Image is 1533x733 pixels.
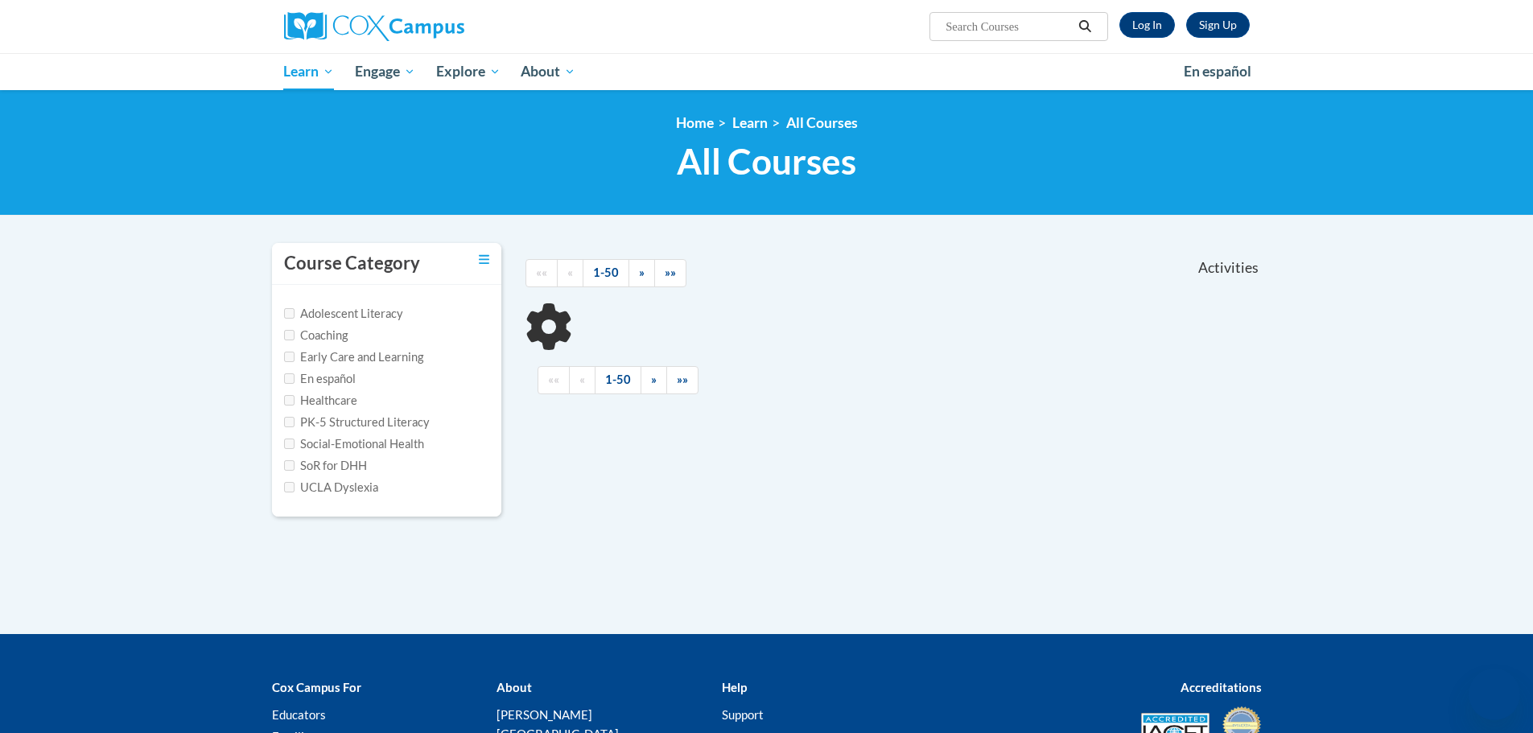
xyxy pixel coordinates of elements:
[567,266,573,279] span: «
[722,707,764,722] a: Support
[284,457,367,475] label: SoR for DHH
[654,259,686,287] a: End
[284,251,420,276] h3: Course Category
[284,305,403,323] label: Adolescent Literacy
[579,373,585,386] span: «
[284,435,424,453] label: Social-Emotional Health
[284,330,295,340] input: Checkbox for Options
[1073,17,1097,36] button: Search
[260,53,1274,90] div: Main menu
[1184,63,1251,80] span: En español
[497,680,532,694] b: About
[510,53,586,90] a: About
[538,366,570,394] a: Begining
[639,266,645,279] span: »
[665,266,676,279] span: »»
[641,366,667,394] a: Next
[284,482,295,492] input: Checkbox for Options
[525,259,558,287] a: Begining
[1181,680,1262,694] b: Accreditations
[1186,12,1250,38] a: Register
[677,140,856,183] span: All Courses
[426,53,511,90] a: Explore
[284,308,295,319] input: Checkbox for Options
[676,114,714,131] a: Home
[1198,259,1259,277] span: Activities
[284,460,295,471] input: Checkbox for Options
[595,366,641,394] a: 1-50
[1119,12,1175,38] a: Log In
[284,327,348,344] label: Coaching
[344,53,426,90] a: Engage
[284,395,295,406] input: Checkbox for Options
[479,251,489,269] a: Toggle collapse
[569,366,595,394] a: Previous
[651,373,657,386] span: »
[557,259,583,287] a: Previous
[1469,669,1520,720] iframe: Button to launch messaging window
[722,680,747,694] b: Help
[1173,55,1262,89] a: En español
[732,114,768,131] a: Learn
[272,680,361,694] b: Cox Campus For
[284,373,295,384] input: Checkbox for Options
[628,259,655,287] a: Next
[436,62,501,81] span: Explore
[536,266,547,279] span: ««
[284,12,464,41] img: Cox Campus
[284,414,430,431] label: PK-5 Structured Literacy
[786,114,858,131] a: All Courses
[677,373,688,386] span: »»
[284,479,378,496] label: UCLA Dyslexia
[521,62,575,81] span: About
[284,348,423,366] label: Early Care and Learning
[666,366,699,394] a: End
[548,373,559,386] span: ««
[944,17,1073,36] input: Search Courses
[284,352,295,362] input: Checkbox for Options
[284,370,356,388] label: En español
[284,439,295,449] input: Checkbox for Options
[283,62,334,81] span: Learn
[355,62,415,81] span: Engage
[272,707,326,722] a: Educators
[284,417,295,427] input: Checkbox for Options
[274,53,345,90] a: Learn
[284,12,590,41] a: Cox Campus
[583,259,629,287] a: 1-50
[284,392,357,410] label: Healthcare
